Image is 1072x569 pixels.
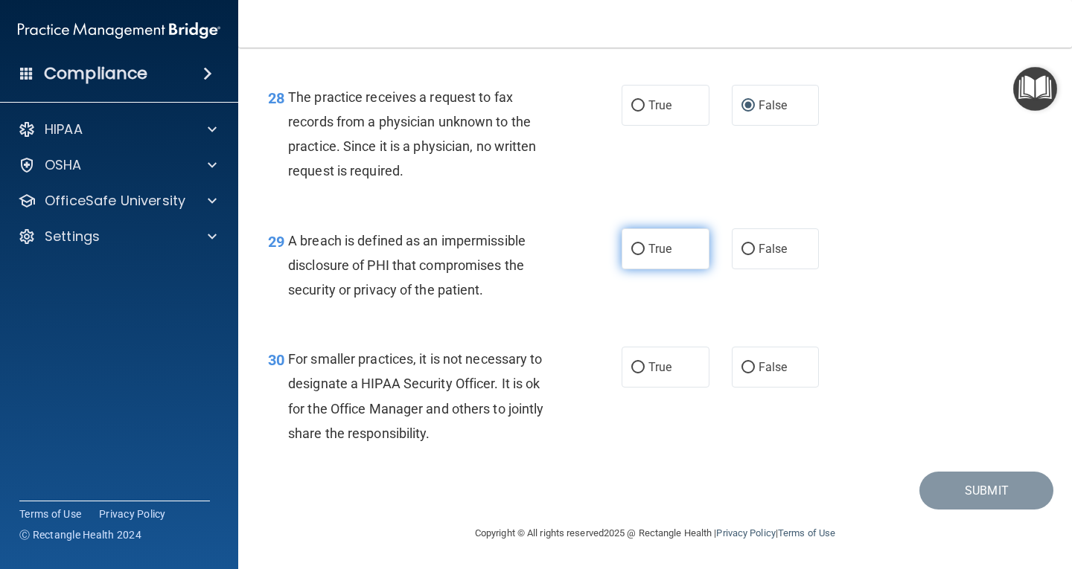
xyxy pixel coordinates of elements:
a: Terms of Use [778,527,835,539]
span: True [648,98,671,112]
p: OfficeSafe University [45,192,185,210]
span: Ⓒ Rectangle Health 2024 [19,527,141,542]
span: True [648,242,671,256]
span: 28 [268,89,284,107]
a: Settings [18,228,217,245]
a: OSHA [18,156,217,174]
p: Settings [45,228,100,245]
div: Copyright © All rights reserved 2025 @ Rectangle Health | | [383,509,927,557]
span: False [759,242,788,256]
input: True [631,100,645,112]
span: False [759,360,788,374]
iframe: Drift Widget Chat Controller [814,463,1054,523]
span: A breach is defined as an impermissible disclosure of PHI that compromises the security or privac... [288,233,526,298]
button: Open Resource Center [1013,67,1057,111]
input: False [741,100,755,112]
a: Privacy Policy [99,507,166,521]
input: True [631,244,645,255]
input: False [741,244,755,255]
h4: Compliance [44,63,147,84]
input: True [631,362,645,373]
span: 30 [268,351,284,369]
span: The practice receives a request to fax records from a physician unknown to the practice. Since it... [288,89,537,179]
img: PMB logo [18,16,220,45]
span: For smaller practices, it is not necessary to designate a HIPAA Security Officer. It is ok for th... [288,351,543,441]
a: Terms of Use [19,507,81,521]
a: HIPAA [18,120,217,138]
p: HIPAA [45,120,83,138]
a: OfficeSafe University [18,192,217,210]
span: False [759,98,788,112]
span: 29 [268,233,284,251]
span: True [648,360,671,374]
input: False [741,362,755,373]
p: OSHA [45,156,82,174]
a: Privacy Policy [716,527,775,539]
